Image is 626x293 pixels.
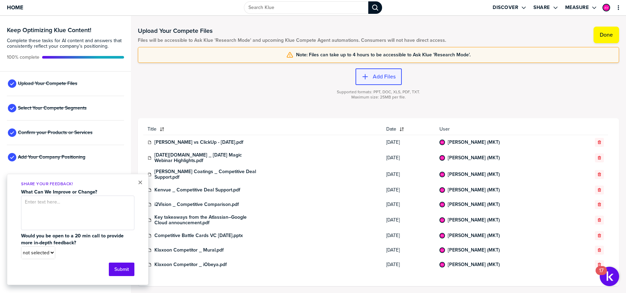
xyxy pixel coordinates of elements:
[439,155,445,161] div: Angel Venable (MKT)
[448,202,500,207] a: [PERSON_NAME] (MKT)
[386,155,431,161] span: [DATE]
[448,233,500,238] a: [PERSON_NAME] (MKT)
[368,1,382,14] div: Search Klue
[18,105,87,111] span: Select Your Compete Segments
[138,178,143,187] button: Close
[21,232,125,246] strong: Would you be open to a 20 min call to provide more in-depth feedback?
[154,187,240,193] a: Kenvue _ Competitive Deal Support.pdf
[154,140,243,145] a: [PERSON_NAME] vs ClickUp - [DATE].pdf
[440,156,444,160] img: 821c3b72a3a1f3dae019fea1376bd293-sml.png
[21,181,134,187] p: Share Your Feedback!
[440,248,444,252] img: 821c3b72a3a1f3dae019fea1376bd293-sml.png
[440,172,444,177] img: 821c3b72a3a1f3dae019fea1376bd293-sml.png
[448,172,500,177] a: [PERSON_NAME] (MKT)
[603,4,610,11] div: Angel Venable (MKT)
[440,188,444,192] img: 821c3b72a3a1f3dae019fea1376bd293-sml.png
[386,262,431,267] span: [DATE]
[138,38,446,43] span: Files will be accessible to Ask Klue 'Research Mode' and upcoming Klue Compete Agent automations....
[448,262,500,267] a: [PERSON_NAME] (MKT)
[7,4,23,10] span: Home
[439,202,445,207] div: Angel Venable (MKT)
[7,55,39,60] span: Active
[448,155,500,161] a: [PERSON_NAME] (MKT)
[154,169,258,180] a: [PERSON_NAME] Coatings _ Competitive Deal Support.pdf
[440,234,444,238] img: 821c3b72a3a1f3dae019fea1376bd293-sml.png
[448,140,500,145] a: [PERSON_NAME] (MKT)
[7,38,124,49] span: Complete these tasks for AI content and answers that consistently reflect your company’s position...
[7,27,124,33] h3: Keep Optimizing Klue Content!
[386,247,431,253] span: [DATE]
[337,89,420,95] span: Supported formats: PPT, DOC, XLS, PDF, TXT.
[448,247,500,253] a: [PERSON_NAME] (MKT)
[493,4,518,11] label: Discover
[351,95,406,100] span: Maximum size: 25MB per file.
[373,73,396,80] label: Add Files
[138,27,446,35] h1: Upload Your Compete Files
[565,4,589,11] label: Measure
[439,126,569,132] span: User
[154,262,227,267] a: Klaxoon Competitor _ iObeya.pdf
[439,217,445,223] div: Angel Venable (MKT)
[154,215,258,226] a: Key takeaways from the Atlassian–Google Cloud announcement.pdf
[386,126,396,132] span: Date
[386,202,431,207] span: [DATE]
[439,247,445,253] div: Angel Venable (MKT)
[386,140,431,145] span: [DATE]
[21,188,97,196] strong: What Can We Improve or Change?
[440,202,444,207] img: 821c3b72a3a1f3dae019fea1376bd293-sml.png
[18,154,85,160] span: Add Your Company Positioning
[154,247,224,253] a: Klaxoon Competitor _ Mural.pdf
[448,217,500,223] a: [PERSON_NAME] (MKT)
[440,263,444,267] img: 821c3b72a3a1f3dae019fea1376bd293-sml.png
[18,130,93,135] span: Confirm your Products or Services
[533,4,550,11] label: Share
[439,172,445,177] div: Angel Venable (MKT)
[600,267,619,286] button: Open Resource Center, 17 new notifications
[154,202,239,207] a: i2Vision _ Competitive Comparison.pdf
[109,263,134,276] button: Submit
[154,233,243,238] a: Competitive Battle Cards VC [DATE].pptx
[602,3,611,12] a: Edit Profile
[439,140,445,145] div: Angel Venable (MKT)
[439,233,445,238] div: Angel Venable (MKT)
[599,271,604,280] div: 17
[386,233,431,238] span: [DATE]
[440,218,444,222] img: 821c3b72a3a1f3dae019fea1376bd293-sml.png
[386,217,431,223] span: [DATE]
[600,31,613,38] label: Done
[439,187,445,193] div: Angel Venable (MKT)
[18,81,77,86] span: Upload Your Compete Files
[154,152,258,163] a: [DATE][DOMAIN_NAME] _ [DATE] Magic Webinar Highlights.pdf
[244,1,368,14] input: Search Klue
[386,172,431,177] span: [DATE]
[296,52,471,58] span: Note: Files can take up to 4 hours to be accessible to Ask Klue 'Research Mode'.
[448,187,500,193] a: [PERSON_NAME] (MKT)
[386,187,431,193] span: [DATE]
[440,140,444,144] img: 821c3b72a3a1f3dae019fea1376bd293-sml.png
[148,126,156,132] span: Title
[603,4,609,11] img: 821c3b72a3a1f3dae019fea1376bd293-sml.png
[439,262,445,267] div: Angel Venable (MKT)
